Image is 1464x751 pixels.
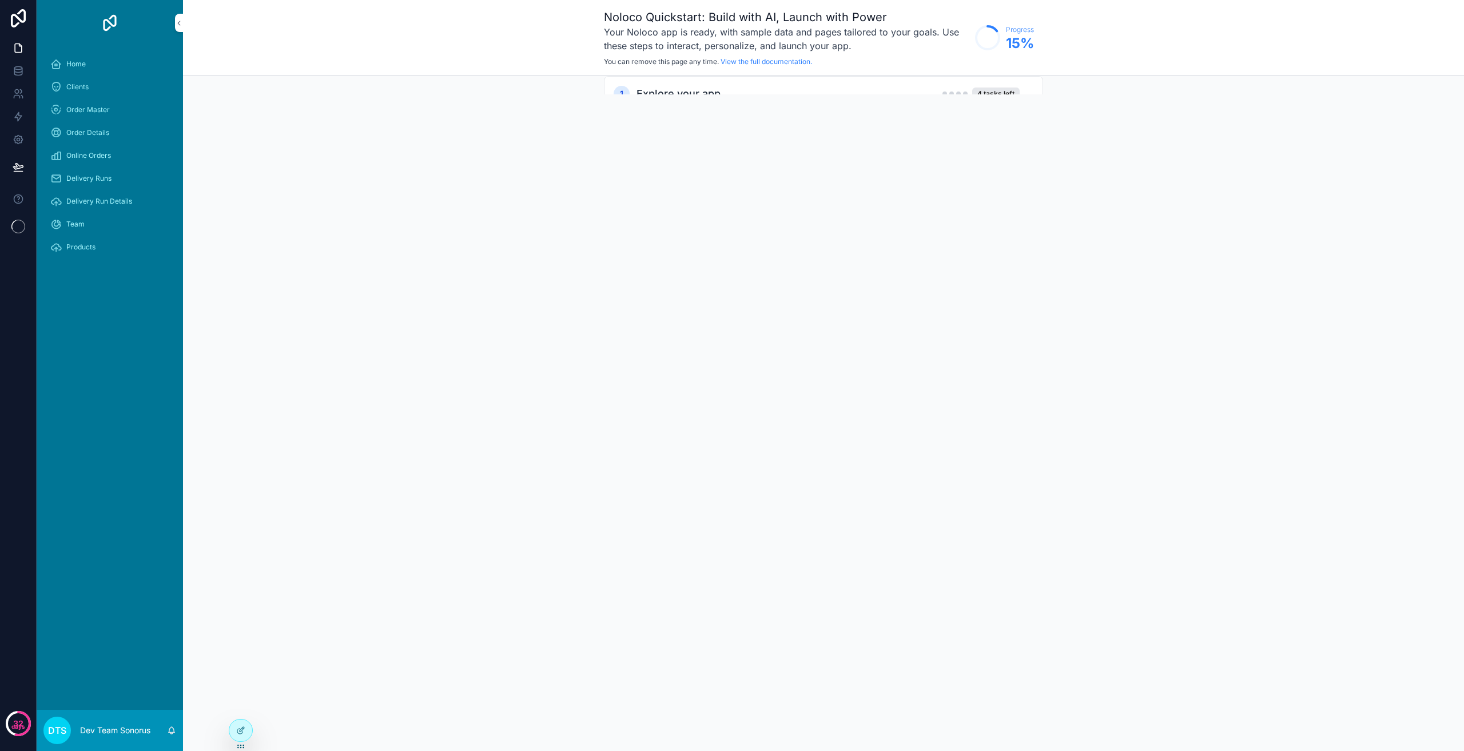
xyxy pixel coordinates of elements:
[43,237,176,257] a: Products
[43,122,176,143] a: Order Details
[66,59,86,69] span: Home
[43,100,176,120] a: Order Master
[66,197,132,206] span: Delivery Run Details
[80,725,150,736] p: Dev Team Sonorus
[101,14,119,32] img: App logo
[66,220,85,229] span: Team
[43,145,176,166] a: Online Orders
[66,243,96,252] span: Products
[604,57,719,66] span: You can remove this page any time.
[43,168,176,189] a: Delivery Runs
[43,77,176,97] a: Clients
[604,9,969,25] h1: Noloco Quickstart: Build with AI, Launch with Power
[66,82,89,92] span: Clients
[43,191,176,212] a: Delivery Run Details
[66,105,110,114] span: Order Master
[43,214,176,235] a: Team
[48,724,66,737] span: DTS
[13,718,23,729] p: 32
[66,128,109,137] span: Order Details
[11,722,25,732] p: days
[66,151,111,160] span: Online Orders
[1006,34,1034,53] span: 15 %
[1006,25,1034,34] span: Progress
[43,54,176,74] a: Home
[37,46,183,272] div: scrollable content
[604,25,969,53] h3: Your Noloco app is ready, with sample data and pages tailored to your goals. Use these steps to i...
[66,174,112,183] span: Delivery Runs
[721,57,812,66] a: View the full documentation.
